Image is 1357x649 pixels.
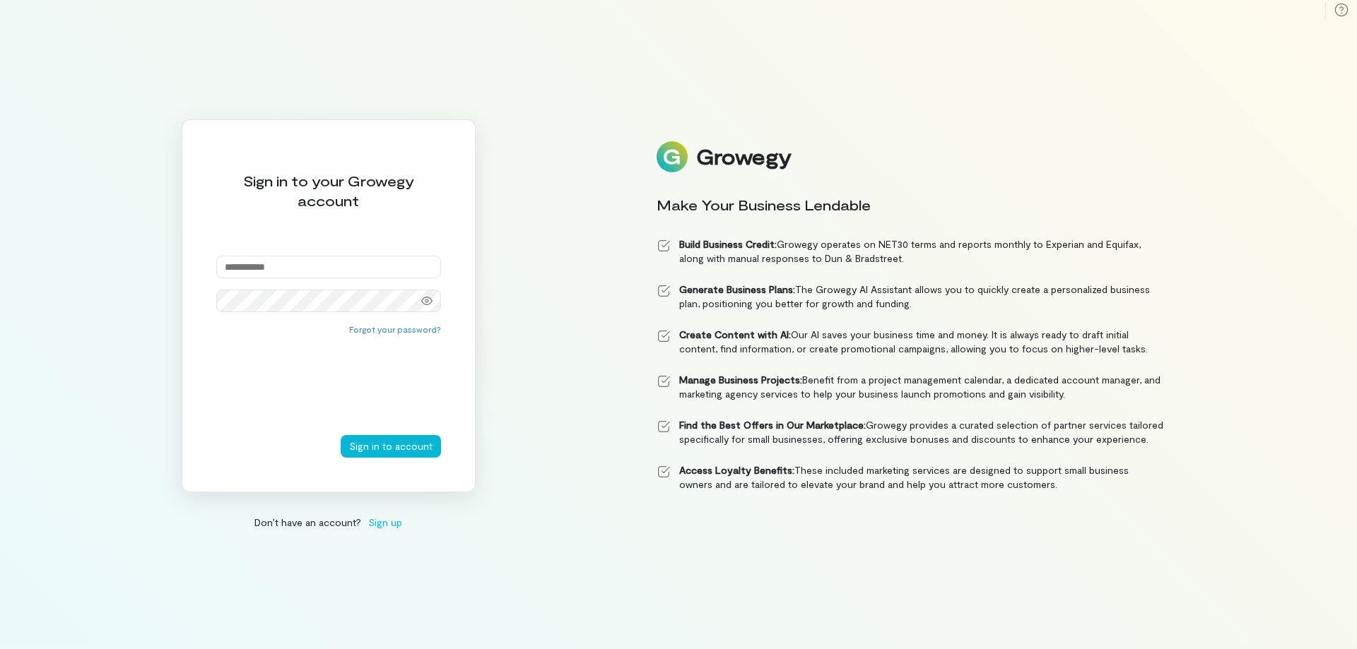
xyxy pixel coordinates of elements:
strong: Find the Best Offers in Our Marketplace: [679,419,866,431]
strong: Manage Business Projects: [679,374,802,386]
strong: Access Loyalty Benefits: [679,464,794,476]
div: Don’t have an account? [182,515,476,530]
div: Make Your Business Lendable [657,195,1164,215]
li: These included marketing services are designed to support small business owners and are tailored ... [657,463,1164,492]
li: The Growegy AI Assistant allows you to quickly create a personalized business plan, positioning y... [657,282,1164,311]
strong: Build Business Credit: [679,238,777,250]
button: Forgot your password? [349,323,441,335]
li: Growegy provides a curated selection of partner services tailored specifically for small business... [657,418,1164,446]
span: Sign up [368,515,402,530]
img: Logo [657,141,688,172]
div: Sign in to your Growegy account [216,171,441,210]
strong: Create Content with AI: [679,328,791,340]
li: Benefit from a project management calendar, a dedicated account manager, and marketing agency ser... [657,373,1164,401]
strong: Generate Business Plans: [679,283,795,295]
button: Sign in to account [341,435,441,458]
div: Growegy [696,145,791,169]
li: Our AI saves your business time and money. It is always ready to draft initial content, find info... [657,328,1164,356]
li: Growegy operates on NET30 terms and reports monthly to Experian and Equifax, along with manual re... [657,237,1164,266]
